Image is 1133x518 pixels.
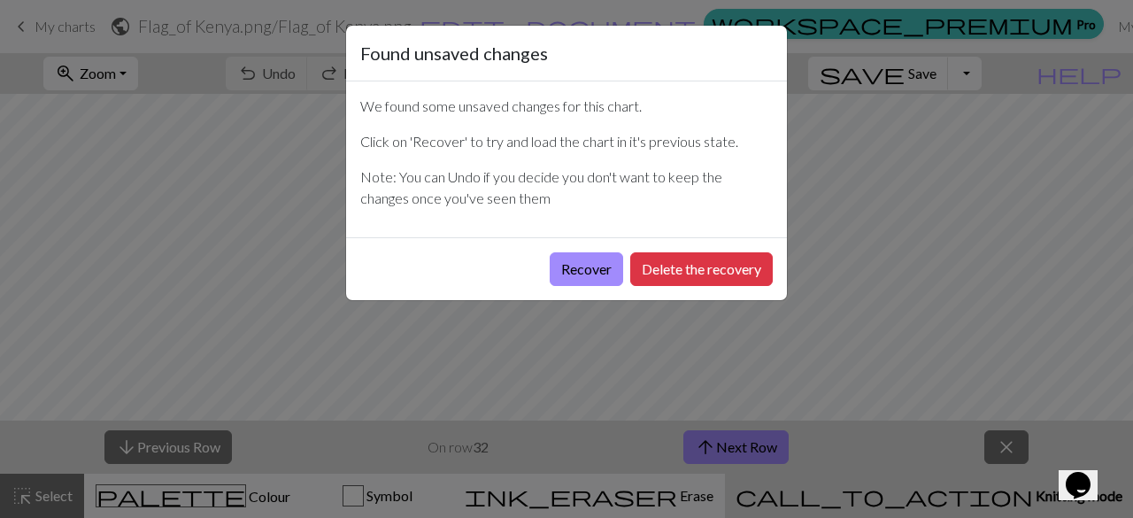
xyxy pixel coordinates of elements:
[360,40,548,66] h5: Found unsaved changes
[360,166,773,209] p: Note: You can Undo if you decide you don't want to keep the changes once you've seen them
[360,96,773,117] p: We found some unsaved changes for this chart.
[360,131,773,152] p: Click on 'Recover' to try and load the chart in it's previous state.
[630,252,773,286] button: Delete the recovery
[550,252,623,286] button: Recover
[1059,447,1115,500] iframe: chat widget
